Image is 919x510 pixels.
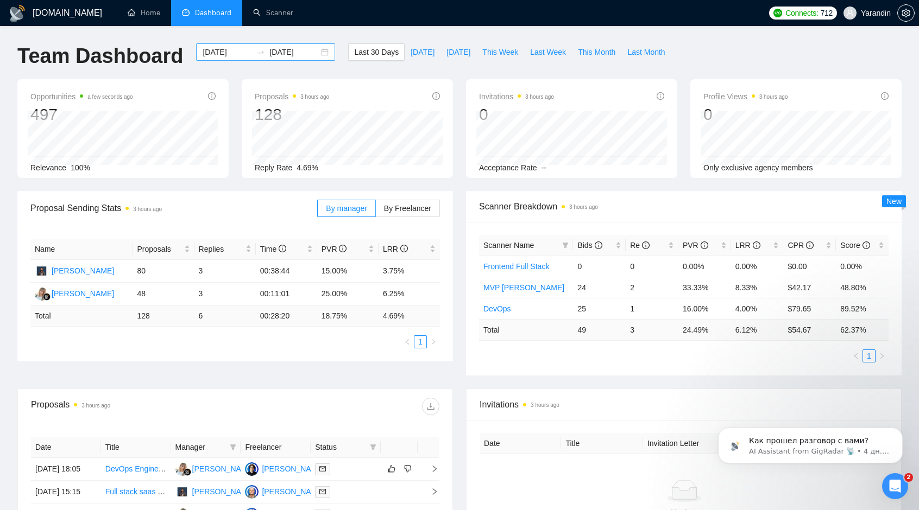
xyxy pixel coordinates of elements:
[133,206,162,212] time: 3 hours ago
[245,462,259,476] img: MS
[531,402,559,408] time: 3 hours ago
[388,464,395,473] span: like
[573,256,626,277] td: 0
[863,350,875,362] a: 1
[269,46,319,58] input: End date
[260,245,286,253] span: Time
[479,104,554,125] div: 0
[401,462,414,475] button: dislike
[105,487,191,496] a: Full stack saas developer
[31,458,101,481] td: [DATE] 18:05
[876,349,889,362] button: right
[882,473,908,499] iframe: Intercom live chat
[253,8,293,17] a: searchScanner
[562,242,569,248] span: filter
[317,283,379,305] td: 25.00%
[897,9,915,17] a: setting
[578,46,615,58] span: This Month
[542,163,546,172] span: --
[678,256,731,277] td: 0.00%
[279,245,286,252] span: info-circle
[432,92,440,100] span: info-circle
[368,439,379,455] span: filter
[199,243,243,255] span: Replies
[783,298,836,319] td: $79.65
[853,353,859,359] span: left
[133,260,194,283] td: 80
[897,4,915,22] button: setting
[703,104,788,125] div: 0
[128,8,160,17] a: homeHome
[783,277,836,298] td: $42.17
[836,256,889,277] td: 0.00%
[31,481,101,503] td: [DATE] 15:15
[731,319,784,340] td: 6.12 %
[175,441,226,453] span: Manager
[683,241,708,250] span: PVR
[840,241,870,250] span: Score
[404,339,411,345] span: left
[71,163,90,172] span: 100%
[524,43,572,61] button: Last Week
[256,305,317,327] td: 00:28:20
[52,265,114,277] div: [PERSON_NAME]
[9,5,26,22] img: logo
[30,163,66,172] span: Relevance
[297,163,318,172] span: 4.69%
[701,241,708,249] span: info-circle
[731,256,784,277] td: 0.00%
[788,241,813,250] span: CPR
[175,464,255,473] a: AK[PERSON_NAME]
[483,262,549,271] a: Frontend Full Stack
[414,335,427,348] li: 1
[626,319,678,340] td: 3
[133,305,194,327] td: 128
[17,43,183,69] h1: Team Dashboard
[101,458,171,481] td: DevOps Engineer AWS-based infrastructure
[479,90,554,103] span: Invitations
[569,204,598,210] time: 3 hours ago
[904,473,913,482] span: 2
[678,298,731,319] td: 16.00%
[400,245,408,252] span: info-circle
[30,201,317,215] span: Proposal Sending Stats
[175,487,255,495] a: DS[PERSON_NAME]
[194,239,256,260] th: Replies
[133,283,194,305] td: 48
[171,437,241,458] th: Manager
[731,298,784,319] td: 4.00%
[31,437,101,458] th: Date
[414,336,426,348] a: 1
[255,163,292,172] span: Reply Rate
[379,283,440,305] td: 6.25%
[317,305,379,327] td: 18.75 %
[384,204,431,213] span: By Freelancer
[483,283,564,292] a: MVP [PERSON_NAME]
[348,43,405,61] button: Last 30 Days
[300,94,329,100] time: 3 hours ago
[482,46,518,58] span: This Week
[245,485,259,499] img: AY
[657,92,664,100] span: info-circle
[626,256,678,277] td: 0
[863,241,870,249] span: info-circle
[35,287,48,301] img: AK
[30,104,133,125] div: 497
[630,241,650,250] span: Re
[773,9,782,17] img: upwork-logo.png
[483,304,511,313] a: DevOps
[483,241,534,250] span: Scanner Name
[621,43,671,61] button: Last Month
[846,9,854,17] span: user
[411,46,435,58] span: [DATE]
[821,7,833,19] span: 712
[319,466,326,472] span: mail
[404,464,412,473] span: dislike
[101,437,171,458] th: Title
[326,204,367,213] span: By manager
[735,241,760,250] span: LRR
[759,94,788,100] time: 3 hours ago
[35,289,114,297] a: AK[PERSON_NAME]
[35,264,48,278] img: DS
